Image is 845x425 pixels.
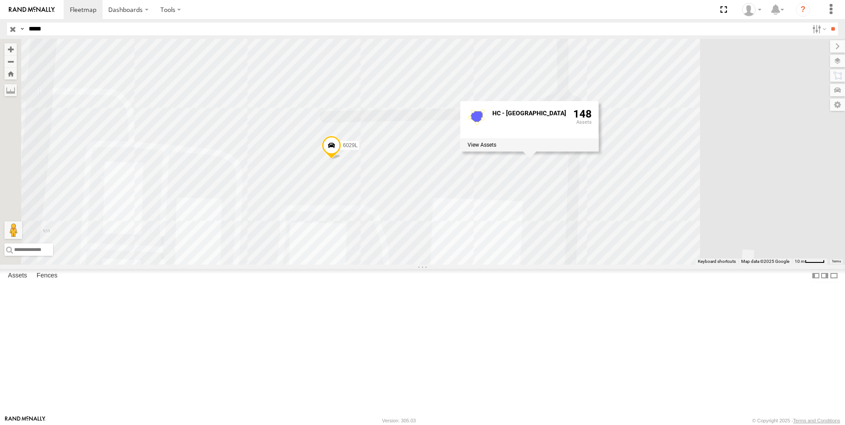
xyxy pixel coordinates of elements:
[830,99,845,111] label: Map Settings
[343,142,358,148] span: 6029L
[4,55,17,68] button: Zoom out
[382,418,416,423] div: Version: 305.03
[830,269,838,282] label: Hide Summary Table
[792,258,827,265] button: Map Scale: 10 m per 41 pixels
[796,3,810,17] i: ?
[752,418,840,423] div: © Copyright 2025 -
[4,43,17,55] button: Zoom in
[820,269,829,282] label: Dock Summary Table to the Right
[741,259,789,264] span: Map data ©2025 Google
[795,259,805,264] span: 10 m
[698,258,736,265] button: Keyboard shortcuts
[19,23,26,35] label: Search Query
[5,416,46,425] a: Visit our Website
[573,108,592,136] div: 148
[4,68,17,80] button: Zoom Home
[832,260,841,263] a: Terms
[809,23,828,35] label: Search Filter Options
[4,84,17,96] label: Measure
[9,7,55,13] img: rand-logo.svg
[793,418,840,423] a: Terms and Conditions
[468,141,496,148] label: View assets associated with this fence
[739,3,765,16] div: Frances Musten
[4,269,31,282] label: Assets
[492,110,566,116] div: Fence Name - HC - Brookford RD
[32,269,62,282] label: Fences
[811,269,820,282] label: Dock Summary Table to the Left
[4,221,22,239] button: Drag Pegman onto the map to open Street View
